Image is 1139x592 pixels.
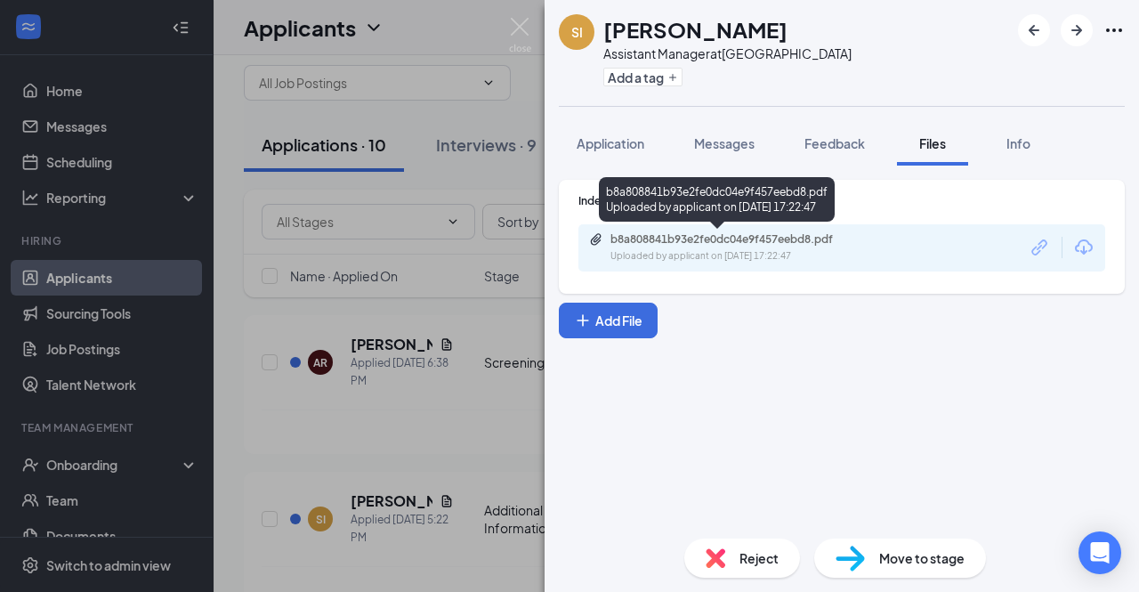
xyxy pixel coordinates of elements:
[804,135,865,151] span: Feedback
[694,135,755,151] span: Messages
[574,312,592,329] svg: Plus
[1061,14,1093,46] button: ArrowRight
[603,45,852,62] div: Assistant Manager at [GEOGRAPHIC_DATA]
[1066,20,1087,41] svg: ArrowRight
[610,232,860,247] div: b8a808841b93e2fe0dc04e9f457eebd8.pdf
[603,68,683,86] button: PlusAdd a tag
[578,193,1105,208] div: Indeed Resume
[1029,236,1052,259] svg: Link
[1078,531,1121,574] div: Open Intercom Messenger
[603,14,788,45] h1: [PERSON_NAME]
[571,23,583,41] div: SI
[589,232,877,264] a: Paperclipb8a808841b93e2fe0dc04e9f457eebd8.pdfUploaded by applicant on [DATE] 17:22:47
[739,548,779,568] span: Reject
[1023,20,1045,41] svg: ArrowLeftNew
[667,72,678,83] svg: Plus
[1018,14,1050,46] button: ArrowLeftNew
[589,232,603,247] svg: Paperclip
[577,135,644,151] span: Application
[599,177,835,222] div: b8a808841b93e2fe0dc04e9f457eebd8.pdf Uploaded by applicant on [DATE] 17:22:47
[559,303,658,338] button: Add FilePlus
[1103,20,1125,41] svg: Ellipses
[879,548,965,568] span: Move to stage
[1073,237,1095,258] svg: Download
[610,249,877,264] div: Uploaded by applicant on [DATE] 17:22:47
[919,135,946,151] span: Files
[1006,135,1030,151] span: Info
